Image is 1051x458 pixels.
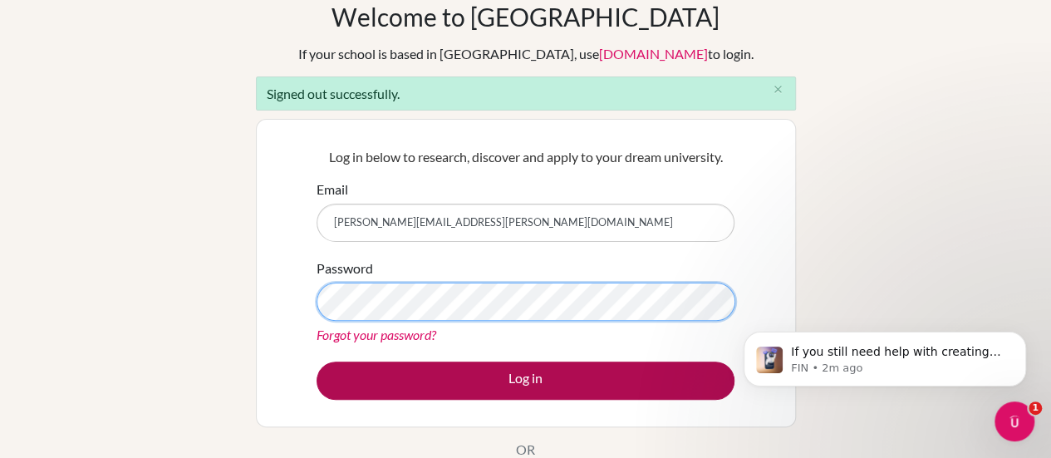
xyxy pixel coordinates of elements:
[599,46,708,62] a: [DOMAIN_NAME]
[762,77,795,102] button: Close
[317,327,436,342] a: Forgot your password?
[317,147,734,167] p: Log in below to research, discover and apply to your dream university.
[332,2,719,32] h1: Welcome to [GEOGRAPHIC_DATA]
[317,259,373,278] label: Password
[298,44,754,64] div: If your school is based in [GEOGRAPHIC_DATA], use to login.
[317,362,734,400] button: Log in
[995,401,1034,441] iframe: Intercom live chat
[719,297,1051,413] iframe: Intercom notifications message
[317,180,348,199] label: Email
[1029,401,1042,415] span: 1
[256,76,796,111] div: Signed out successfully.
[772,83,784,96] i: close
